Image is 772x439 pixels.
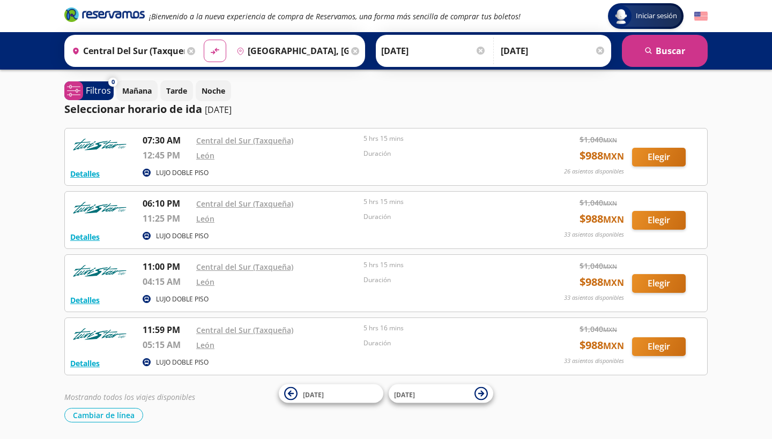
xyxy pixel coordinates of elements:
[143,149,191,162] p: 12:45 PM
[394,390,415,399] span: [DATE]
[580,148,624,164] span: $ 988
[86,84,111,97] p: Filtros
[196,277,214,287] a: León
[363,134,525,143] p: 5 hrs 15 mins
[580,211,624,227] span: $ 988
[196,262,293,272] a: Central del Sur (Taxqueña)
[603,326,617,334] small: MXN
[196,135,293,146] a: Central del Sur (Taxqueña)
[580,337,624,353] span: $ 988
[122,85,152,96] p: Mañana
[363,212,525,222] p: Duración
[603,136,617,144] small: MXN
[70,197,129,218] img: RESERVAMOS
[279,384,383,403] button: [DATE]
[363,275,525,285] p: Duración
[580,260,617,271] span: $ 1,040
[196,199,293,209] a: Central del Sur (Taxqueña)
[160,80,193,101] button: Tarde
[149,11,521,21] em: ¡Bienvenido a la nueva experiencia de compra de Reservamos, una forma más sencilla de comprar tus...
[632,148,686,166] button: Elegir
[166,85,187,96] p: Tarde
[68,37,184,64] input: Buscar Origen
[70,231,100,243] button: Detalles
[632,337,686,356] button: Elegir
[143,212,191,225] p: 11:25 PM
[143,197,191,210] p: 06:10 PM
[580,134,617,145] span: $ 1,040
[196,150,214,161] a: León
[70,134,129,155] img: RESERVAMOS
[64,408,143,422] button: Cambiar de línea
[156,358,209,367] p: LUJO DOBLE PISO
[205,103,232,116] p: [DATE]
[143,134,191,147] p: 07:30 AM
[156,294,209,304] p: LUJO DOBLE PISO
[196,214,214,224] a: León
[70,260,129,282] img: RESERVAMOS
[564,357,624,366] p: 33 asientos disponibles
[381,37,486,64] input: Elegir Fecha
[64,101,202,117] p: Seleccionar horario de ida
[70,168,100,179] button: Detalles
[143,275,191,288] p: 04:15 AM
[632,211,686,230] button: Elegir
[64,392,195,402] em: Mostrando todos los viajes disponibles
[303,390,324,399] span: [DATE]
[564,230,624,239] p: 33 asientos disponibles
[603,340,624,352] small: MXN
[116,80,158,101] button: Mañana
[156,231,209,241] p: LUJO DOBLE PISO
[64,81,114,100] button: 0Filtros
[501,37,606,64] input: Opcional
[363,323,525,333] p: 5 hrs 16 mins
[156,168,209,178] p: LUJO DOBLE PISO
[580,197,617,208] span: $ 1,040
[622,35,708,67] button: Buscar
[64,6,145,22] i: Brand Logo
[603,199,617,207] small: MXN
[580,323,617,335] span: $ 1,040
[363,338,525,348] p: Duración
[202,85,225,96] p: Noche
[632,11,681,21] span: Iniciar sesión
[603,277,624,289] small: MXN
[694,10,708,23] button: English
[143,323,191,336] p: 11:59 PM
[363,260,525,270] p: 5 hrs 15 mins
[603,262,617,270] small: MXN
[564,167,624,176] p: 26 asientos disponibles
[143,260,191,273] p: 11:00 PM
[196,80,231,101] button: Noche
[70,358,100,369] button: Detalles
[70,294,100,306] button: Detalles
[603,214,624,225] small: MXN
[143,338,191,351] p: 05:15 AM
[632,274,686,293] button: Elegir
[196,325,293,335] a: Central del Sur (Taxqueña)
[232,37,349,64] input: Buscar Destino
[363,197,525,207] p: 5 hrs 15 mins
[196,340,214,350] a: León
[580,274,624,290] span: $ 988
[64,6,145,26] a: Brand Logo
[564,293,624,302] p: 33 asientos disponibles
[70,323,129,345] img: RESERVAMOS
[603,150,624,162] small: MXN
[389,384,493,403] button: [DATE]
[112,78,115,87] span: 0
[363,149,525,158] p: Duración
